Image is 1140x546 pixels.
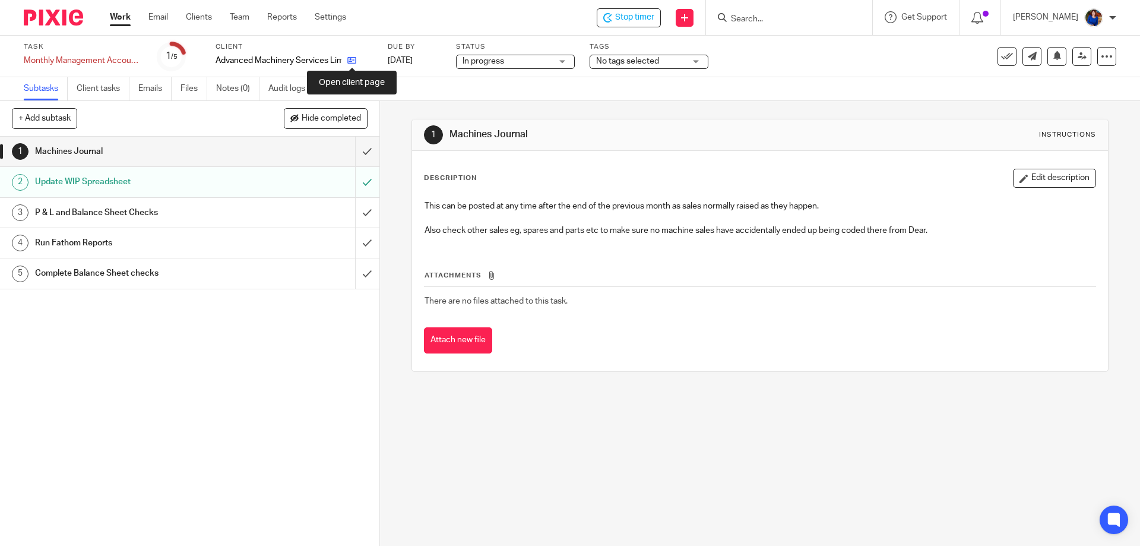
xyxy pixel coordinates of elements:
button: Hide completed [284,108,368,128]
a: Reports [267,11,297,23]
img: Nicole.jpeg [1084,8,1103,27]
a: Client tasks [77,77,129,100]
a: Email [148,11,168,23]
a: Team [230,11,249,23]
h1: Machines Journal [449,128,786,141]
label: Due by [388,42,441,52]
button: + Add subtask [12,108,77,128]
button: Edit description [1013,169,1096,188]
h1: Run Fathom Reports [35,234,240,252]
a: Emails [138,77,172,100]
div: 2 [12,174,28,191]
div: Instructions [1039,130,1096,140]
p: Advanced Machinery Services Limited [216,55,341,67]
span: There are no files attached to this task. [425,297,568,305]
label: Status [456,42,575,52]
span: Get Support [901,13,947,21]
a: Subtasks [24,77,68,100]
h1: P & L and Balance Sheet Checks [35,204,240,222]
a: Work [110,11,131,23]
div: 1 [12,143,28,160]
button: Attach new file [424,327,492,354]
span: Attachments [425,272,482,279]
div: 1 [424,125,443,144]
label: Client [216,42,373,52]
p: Description [424,173,477,183]
h1: Update WIP Spreadsheet [35,173,240,191]
a: Files [180,77,207,100]
a: Clients [186,11,212,23]
div: 4 [12,235,28,251]
div: Advanced Machinery Services Limited - Monthly Management Accounts - Advanced Machinery [597,8,661,27]
div: 3 [12,204,28,221]
span: Hide completed [302,114,361,124]
span: Stop timer [615,11,654,24]
p: Also check other sales eg, spares and parts etc to make sure no machine sales have accidentally e... [425,225,1095,236]
h1: Complete Balance Sheet checks [35,264,240,282]
p: [PERSON_NAME] [1013,11,1078,23]
a: Settings [315,11,346,23]
span: [DATE] [388,56,413,65]
p: This can be posted at any time after the end of the previous month as sales normally raised as th... [425,200,1095,212]
span: In progress [463,57,504,65]
h1: Machines Journal [35,143,240,160]
span: No tags selected [596,57,659,65]
div: 5 [12,266,28,282]
a: Notes (0) [216,77,259,100]
div: 1 [166,49,178,63]
a: Audit logs [268,77,314,100]
small: /5 [171,53,178,60]
div: Monthly Management Accounts - Advanced Machinery [24,55,142,67]
img: Pixie [24,10,83,26]
input: Search [730,14,837,25]
label: Tags [590,42,708,52]
label: Task [24,42,142,52]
